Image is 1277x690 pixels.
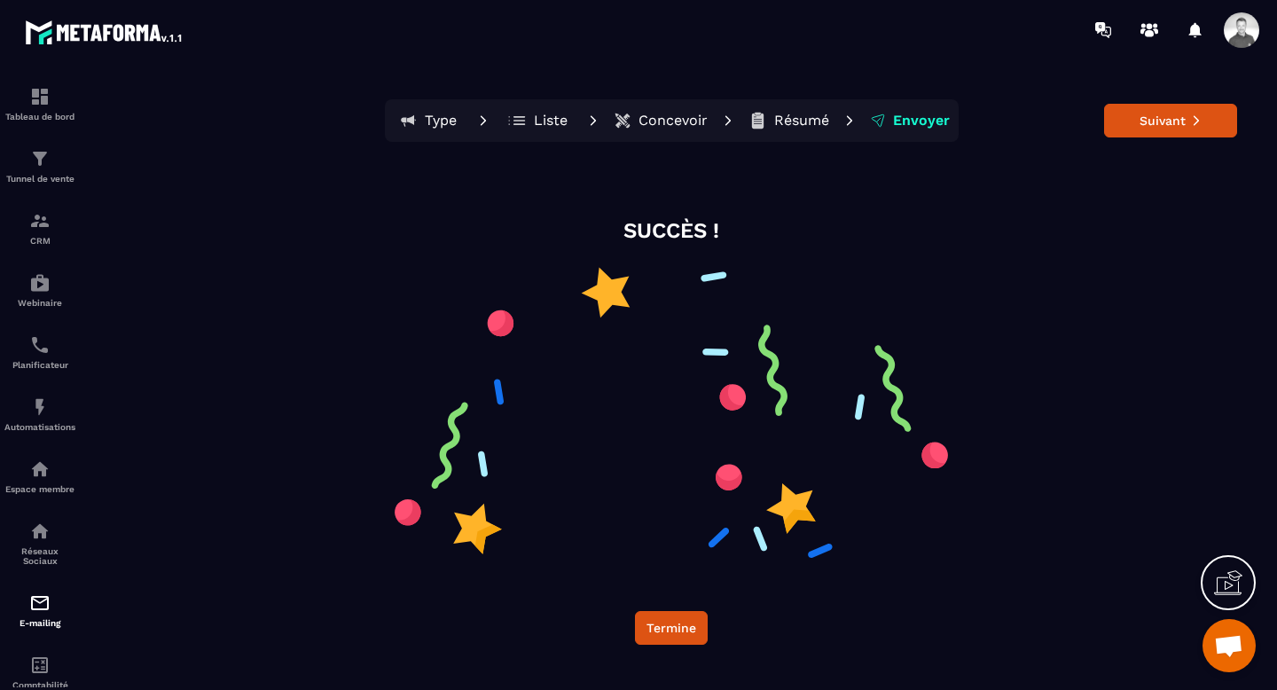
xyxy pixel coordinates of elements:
[498,103,578,138] button: Liste
[638,112,708,129] p: Concevoir
[4,360,75,370] p: Planificateur
[29,334,51,356] img: scheduler
[893,112,950,129] p: Envoyer
[4,618,75,628] p: E-mailing
[388,103,468,138] button: Type
[4,484,75,494] p: Espace membre
[29,272,51,294] img: automations
[4,135,75,197] a: formationformationTunnel de vente
[4,321,75,383] a: schedulerschedulerPlanificateur
[4,197,75,259] a: formationformationCRM
[4,112,75,122] p: Tableau de bord
[4,680,75,690] p: Comptabilité
[4,507,75,579] a: social-networksocial-networkRéseaux Sociaux
[865,103,955,138] button: Envoyer
[29,148,51,169] img: formation
[425,112,457,129] p: Type
[635,611,708,645] button: Termine
[4,174,75,184] p: Tunnel de vente
[608,103,713,138] button: Concevoir
[25,16,184,48] img: logo
[4,422,75,432] p: Automatisations
[29,655,51,676] img: accountant
[29,396,51,418] img: automations
[1104,104,1237,137] button: Suivant
[4,579,75,641] a: emailemailE-mailing
[4,383,75,445] a: automationsautomationsAutomatisations
[4,546,75,566] p: Réseaux Sociaux
[29,521,51,542] img: social-network
[4,298,75,308] p: Webinaire
[4,73,75,135] a: formationformationTableau de bord
[4,259,75,321] a: automationsautomationsWebinaire
[4,236,75,246] p: CRM
[534,112,568,129] p: Liste
[743,103,834,138] button: Résumé
[1203,619,1256,672] a: Ouvrir le chat
[29,592,51,614] img: email
[29,86,51,107] img: formation
[774,112,829,129] p: Résumé
[29,210,51,231] img: formation
[29,459,51,480] img: automations
[623,216,719,246] p: SUCCÈS !
[4,445,75,507] a: automationsautomationsEspace membre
